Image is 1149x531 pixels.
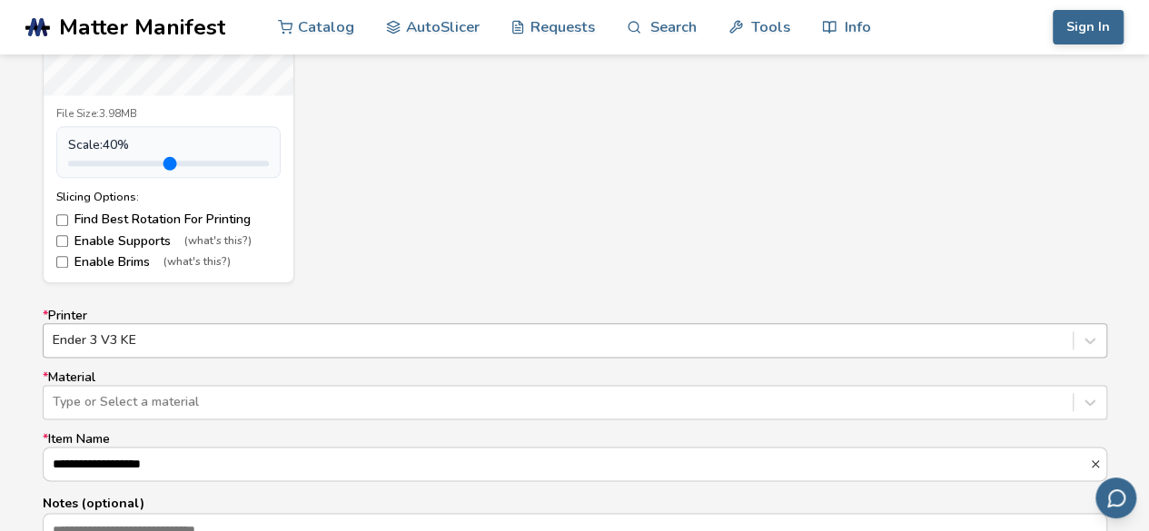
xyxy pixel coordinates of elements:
input: *Item Name [44,447,1089,480]
div: File Size: 3.98MB [56,108,281,121]
button: Sign In [1053,10,1124,44]
span: Matter Manifest [59,15,225,40]
span: (what's this?) [163,256,231,269]
label: Printer [43,309,1107,358]
label: Enable Brims [56,255,281,270]
input: Enable Brims(what's this?) [56,256,68,268]
button: Send feedback via email [1095,477,1136,518]
input: *MaterialType or Select a material [53,395,56,409]
label: Enable Supports [56,234,281,249]
span: (what's this?) [184,235,252,248]
label: Material [43,370,1107,419]
span: Scale: 40 % [68,138,129,152]
p: Notes (optional) [43,494,1107,513]
button: *Item Name [1089,457,1106,470]
label: Item Name [43,432,1107,481]
input: *PrinterEnder 3 V3 KE [53,333,56,348]
input: Find Best Rotation For Printing [56,214,68,226]
label: Find Best Rotation For Printing [56,212,281,227]
input: Enable Supports(what's this?) [56,235,68,247]
div: Slicing Options: [56,191,281,203]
